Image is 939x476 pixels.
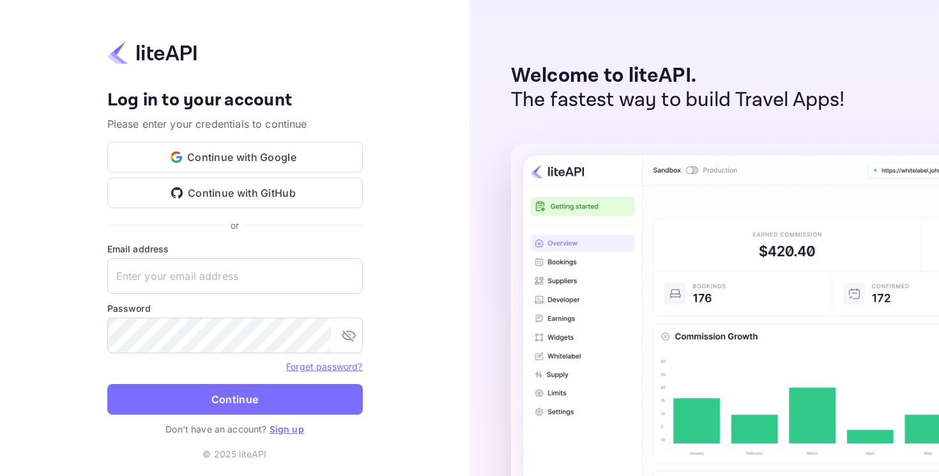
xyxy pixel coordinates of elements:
[231,219,239,232] p: or
[270,424,304,434] a: Sign up
[336,323,362,348] button: toggle password visibility
[107,258,363,294] input: Enter your email address
[107,242,363,256] label: Email address
[107,422,363,436] p: Don't have an account?
[107,302,363,315] label: Password
[286,361,362,372] a: Forget password?
[107,142,363,173] button: Continue with Google
[107,89,363,112] h4: Log in to your account
[107,40,197,65] img: liteapi
[511,64,845,88] p: Welcome to liteAPI.
[107,384,363,415] button: Continue
[286,360,362,372] a: Forget password?
[107,116,363,132] p: Please enter your credentials to continue
[202,447,266,461] p: © 2025 liteAPI
[107,178,363,208] button: Continue with GitHub
[511,88,845,112] p: The fastest way to build Travel Apps!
